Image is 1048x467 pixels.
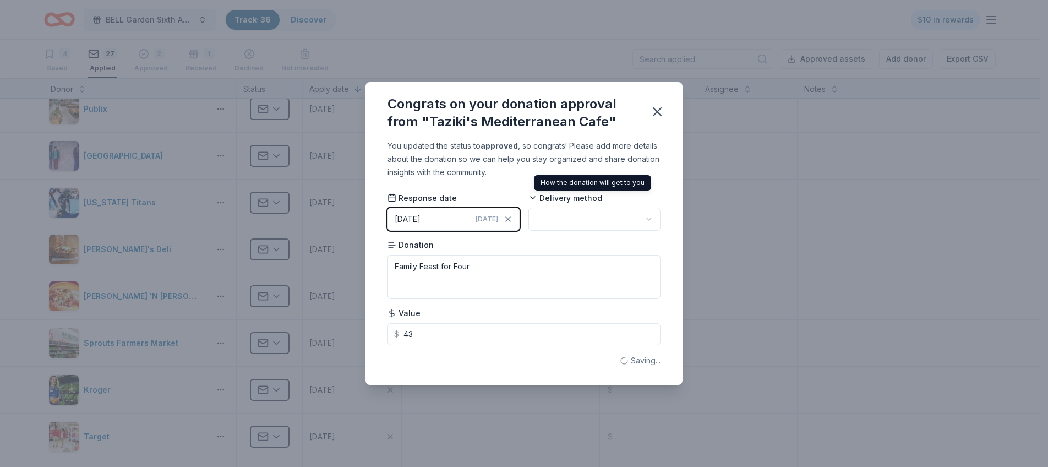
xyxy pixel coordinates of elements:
span: Value [387,308,421,319]
span: [DATE] [476,215,498,224]
textarea: Family Feast for Four [387,255,661,299]
div: Congrats on your donation approval from "Taziki's Mediterranean Cafe" [387,95,636,131]
div: How the donation will get to you [534,175,651,191]
span: Donation [387,240,434,251]
b: approved [481,141,518,150]
button: [DATE][DATE] [387,208,520,231]
span: Delivery method [528,193,602,204]
div: [DATE] [395,213,421,226]
span: Response date [387,193,457,204]
div: You updated the status to , so congrats! Please add more details about the donation so we can hel... [387,139,661,179]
